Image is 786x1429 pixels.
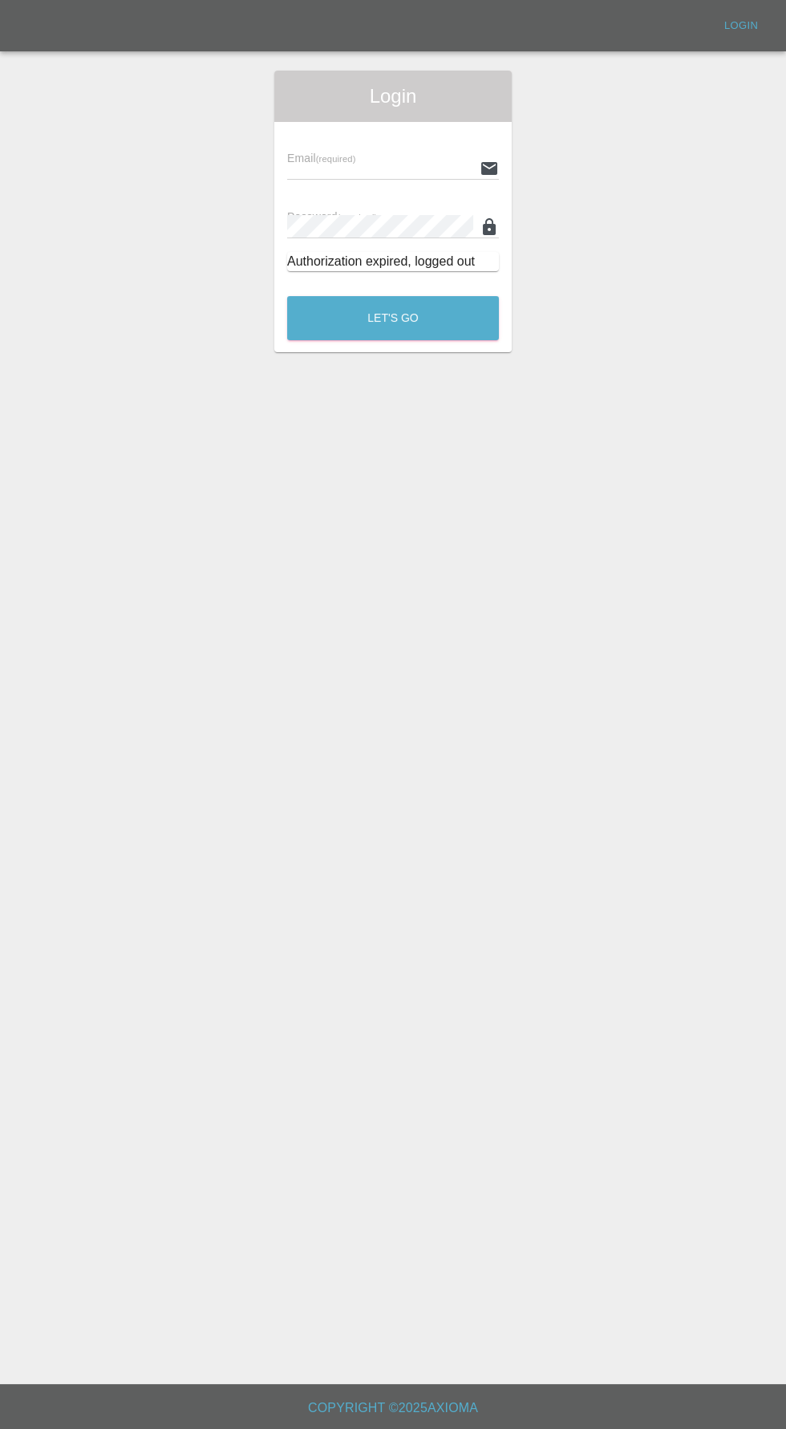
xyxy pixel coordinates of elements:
[338,213,378,222] small: (required)
[287,83,499,109] span: Login
[287,296,499,340] button: Let's Go
[287,252,499,271] div: Authorization expired, logged out
[715,14,767,39] a: Login
[287,152,355,164] span: Email
[13,1397,773,1419] h6: Copyright © 2025 Axioma
[287,210,377,223] span: Password
[316,154,356,164] small: (required)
